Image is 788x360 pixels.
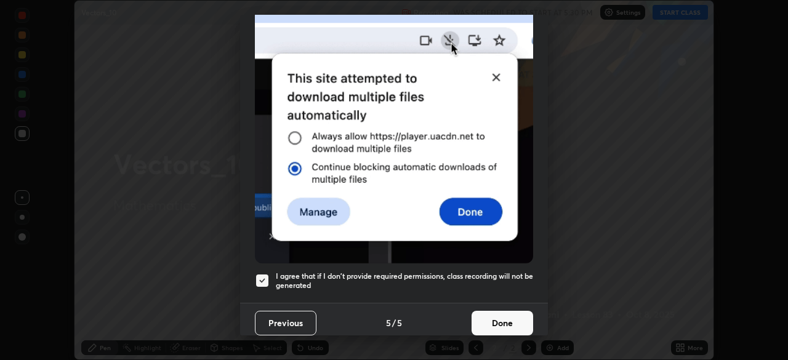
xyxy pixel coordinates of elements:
[397,316,402,329] h4: 5
[276,271,533,290] h5: I agree that if I don't provide required permissions, class recording will not be generated
[472,311,533,335] button: Done
[386,316,391,329] h4: 5
[392,316,396,329] h4: /
[255,311,316,335] button: Previous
